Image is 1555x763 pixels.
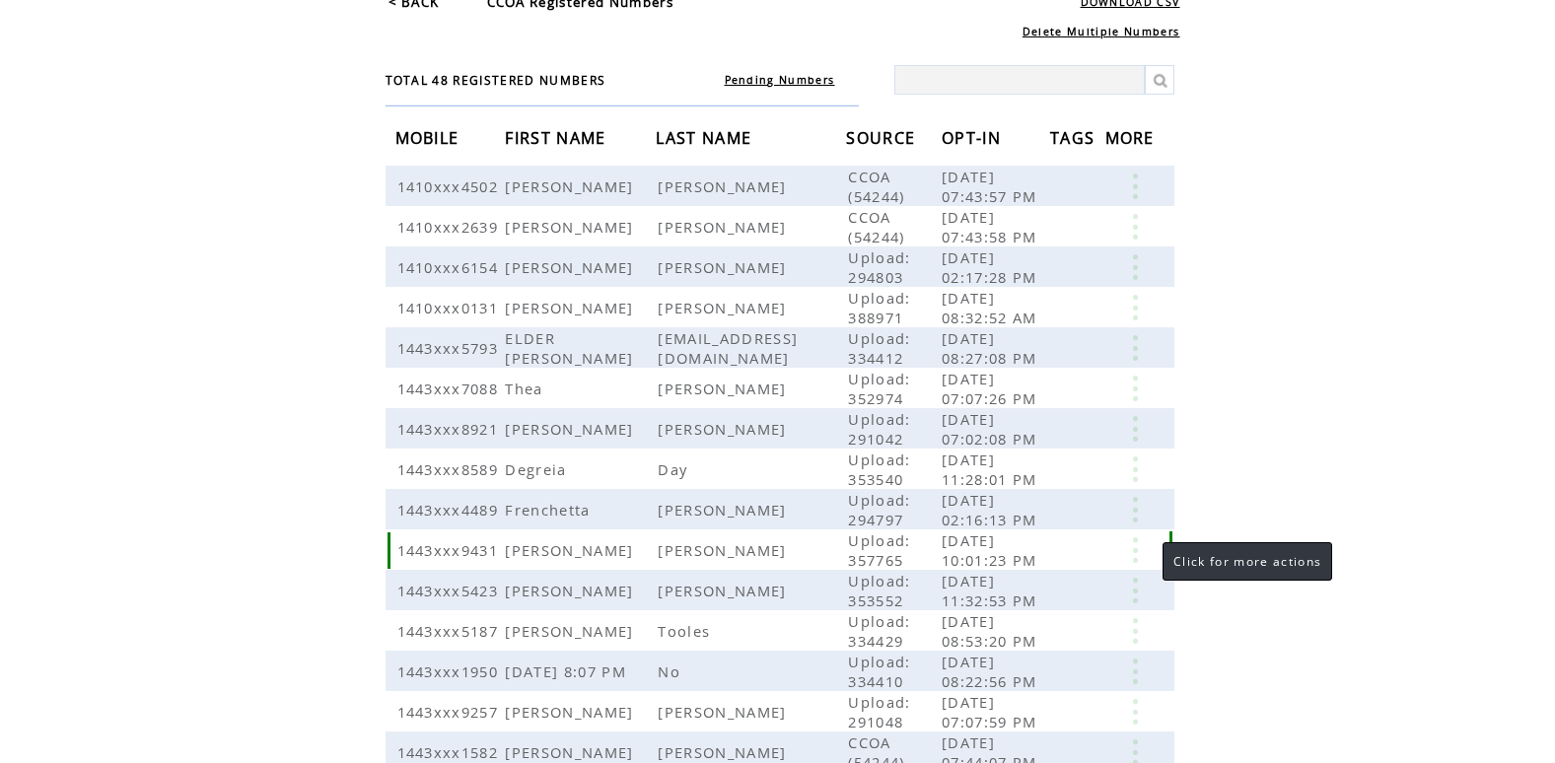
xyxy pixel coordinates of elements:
[848,328,910,368] span: Upload: 334412
[942,131,1006,143] a: OPT-IN
[848,571,910,610] span: Upload: 353552
[1023,25,1180,38] a: Delete Multiple Numbers
[658,581,791,600] span: [PERSON_NAME]
[942,409,1042,449] span: [DATE] 07:02:08 PM
[848,611,910,651] span: Upload: 334429
[395,122,464,159] span: MOBILE
[848,450,910,489] span: Upload: 353540
[505,621,638,641] span: [PERSON_NAME]
[397,540,504,560] span: 1443xxx9431
[658,257,791,277] span: [PERSON_NAME]
[942,692,1042,731] span: [DATE] 07:07:59 PM
[848,247,910,287] span: Upload: 294803
[658,621,715,641] span: Tooles
[942,207,1042,246] span: [DATE] 07:43:58 PM
[505,217,638,237] span: [PERSON_NAME]
[848,288,910,327] span: Upload: 388971
[505,131,610,143] a: FIRST NAME
[848,167,909,206] span: CCOA (54244)
[658,298,791,317] span: [PERSON_NAME]
[505,661,631,681] span: [DATE] 8:07 PM
[505,581,638,600] span: [PERSON_NAME]
[846,122,920,159] span: SOURCE
[658,379,791,398] span: [PERSON_NAME]
[848,692,910,731] span: Upload: 291048
[397,459,504,479] span: 1443xxx8589
[658,328,798,368] span: [EMAIL_ADDRESS][DOMAIN_NAME]
[397,702,504,722] span: 1443xxx9257
[846,131,920,143] a: SOURCE
[397,298,504,317] span: 1410xxx0131
[386,72,606,89] span: TOTAL 48 REGISTERED NUMBERS
[397,419,504,439] span: 1443xxx8921
[658,661,685,681] span: No
[942,247,1042,287] span: [DATE] 02:17:28 PM
[505,379,547,398] span: Thea
[505,742,638,762] span: [PERSON_NAME]
[942,652,1042,691] span: [DATE] 08:22:56 PM
[658,419,791,439] span: [PERSON_NAME]
[505,328,638,368] span: ELDER [PERSON_NAME]
[505,459,571,479] span: Degreia
[725,73,835,87] a: Pending Numbers
[505,176,638,196] span: [PERSON_NAME]
[942,450,1042,489] span: [DATE] 11:28:01 PM
[942,288,1042,327] span: [DATE] 08:32:52 AM
[505,702,638,722] span: [PERSON_NAME]
[1050,131,1099,143] a: TAGS
[848,490,910,529] span: Upload: 294797
[505,500,595,520] span: Frenchetta
[848,652,910,691] span: Upload: 334410
[942,167,1042,206] span: [DATE] 07:43:57 PM
[848,207,909,246] span: CCOA (54244)
[848,409,910,449] span: Upload: 291042
[505,419,638,439] span: [PERSON_NAME]
[658,500,791,520] span: [PERSON_NAME]
[395,131,464,143] a: MOBILE
[658,742,791,762] span: [PERSON_NAME]
[397,379,504,398] span: 1443xxx7088
[397,500,504,520] span: 1443xxx4489
[942,122,1006,159] span: OPT-IN
[397,176,504,196] span: 1410xxx4502
[505,540,638,560] span: [PERSON_NAME]
[397,217,504,237] span: 1410xxx2639
[1050,122,1099,159] span: TAGS
[505,257,638,277] span: [PERSON_NAME]
[658,176,791,196] span: [PERSON_NAME]
[397,661,504,681] span: 1443xxx1950
[1173,553,1321,570] span: Click for more actions
[942,369,1042,408] span: [DATE] 07:07:26 PM
[658,702,791,722] span: [PERSON_NAME]
[848,369,910,408] span: Upload: 352974
[942,530,1042,570] span: [DATE] 10:01:23 PM
[942,490,1042,529] span: [DATE] 02:16:13 PM
[1105,122,1160,159] span: MORE
[658,217,791,237] span: [PERSON_NAME]
[848,530,910,570] span: Upload: 357765
[658,459,692,479] span: Day
[656,131,756,143] a: LAST NAME
[942,328,1042,368] span: [DATE] 08:27:08 PM
[658,540,791,560] span: [PERSON_NAME]
[397,742,504,762] span: 1443xxx1582
[942,611,1042,651] span: [DATE] 08:53:20 PM
[942,571,1042,610] span: [DATE] 11:32:53 PM
[397,338,504,358] span: 1443xxx5793
[397,581,504,600] span: 1443xxx5423
[505,298,638,317] span: [PERSON_NAME]
[656,122,756,159] span: LAST NAME
[397,257,504,277] span: 1410xxx6154
[397,621,504,641] span: 1443xxx5187
[505,122,610,159] span: FIRST NAME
